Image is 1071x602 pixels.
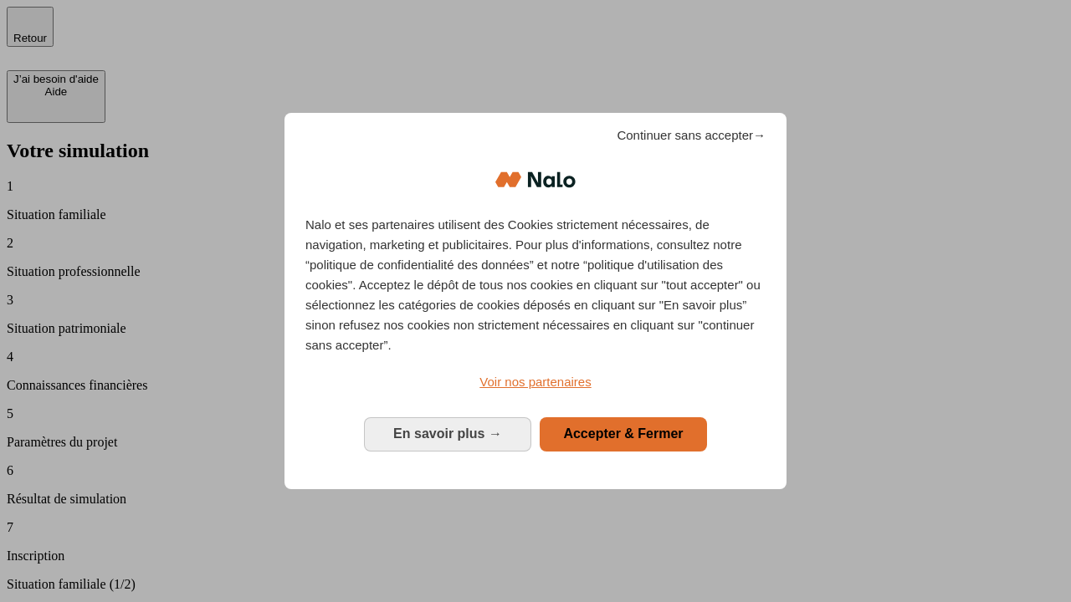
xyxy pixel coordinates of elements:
a: Voir nos partenaires [305,372,766,392]
span: En savoir plus → [393,426,502,441]
span: Continuer sans accepter→ [617,125,766,145]
span: Voir nos partenaires [479,375,591,389]
div: Bienvenue chez Nalo Gestion du consentement [284,113,787,488]
img: Logo [495,155,576,205]
p: Nalo et ses partenaires utilisent des Cookies strictement nécessaires, de navigation, marketing e... [305,215,766,355]
button: En savoir plus: Configurer vos consentements [364,417,531,451]
button: Accepter & Fermer: Accepter notre traitement des données et fermer [540,417,707,451]
span: Accepter & Fermer [563,426,683,441]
